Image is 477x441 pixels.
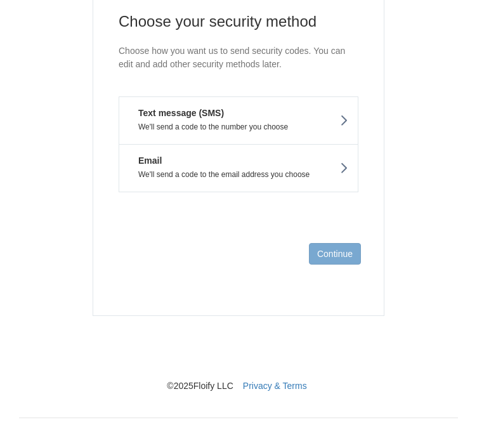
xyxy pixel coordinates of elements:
[129,122,348,131] p: We'll send a code to the number you choose
[129,170,348,179] p: We'll send a code to the email address you choose
[309,243,361,265] button: Continue
[243,381,307,391] a: Privacy & Terms
[19,316,458,392] nav: © 2025 Floify LLC
[119,144,358,192] button: EmailWe'll send a code to the email address you choose
[129,107,224,119] em: Text message (SMS)
[129,154,162,167] em: Email
[119,96,358,144] button: Text message (SMS)We'll send a code to the number you choose
[119,11,358,32] h1: Choose your security method
[119,44,358,71] p: Choose how you want us to send security codes. You can edit and add other security methods later.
